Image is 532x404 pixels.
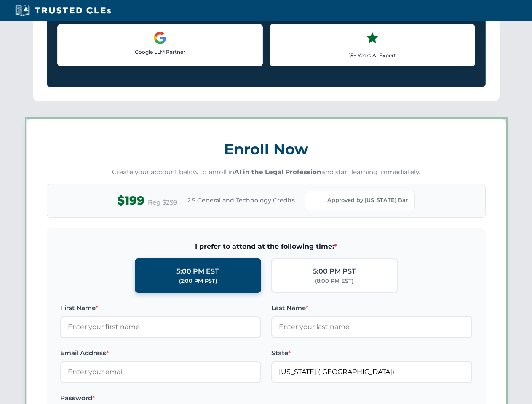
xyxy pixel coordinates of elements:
[64,48,256,56] p: Google LLM Partner
[13,4,113,17] img: Trusted CLEs
[187,196,295,205] span: 2.5 General and Technology Credits
[271,303,472,313] label: Last Name
[60,361,261,383] input: Enter your email
[271,316,472,338] input: Enter your last name
[313,266,356,277] div: 5:00 PM PST
[271,361,472,383] input: Florida (FL)
[234,168,321,176] strong: AI in the Legal Profession
[277,51,468,59] p: 15+ Years AI Expert
[47,167,486,177] p: Create your account below to enroll in and start learning immediately.
[312,195,324,207] img: Florida Bar
[60,316,261,338] input: Enter your first name
[117,191,144,210] span: $199
[179,277,217,285] div: (2:00 PM PST)
[60,393,261,403] label: Password
[315,277,353,285] div: (8:00 PM EST)
[60,348,261,358] label: Email Address
[271,348,472,358] label: State
[47,136,486,162] h3: Enroll Now
[153,31,167,45] img: Google
[327,196,408,205] span: Approved by [US_STATE] Bar
[60,303,261,313] label: First Name
[60,241,472,252] span: I prefer to attend at the following time:
[176,266,219,277] div: 5:00 PM EST
[148,197,177,207] span: Reg $299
